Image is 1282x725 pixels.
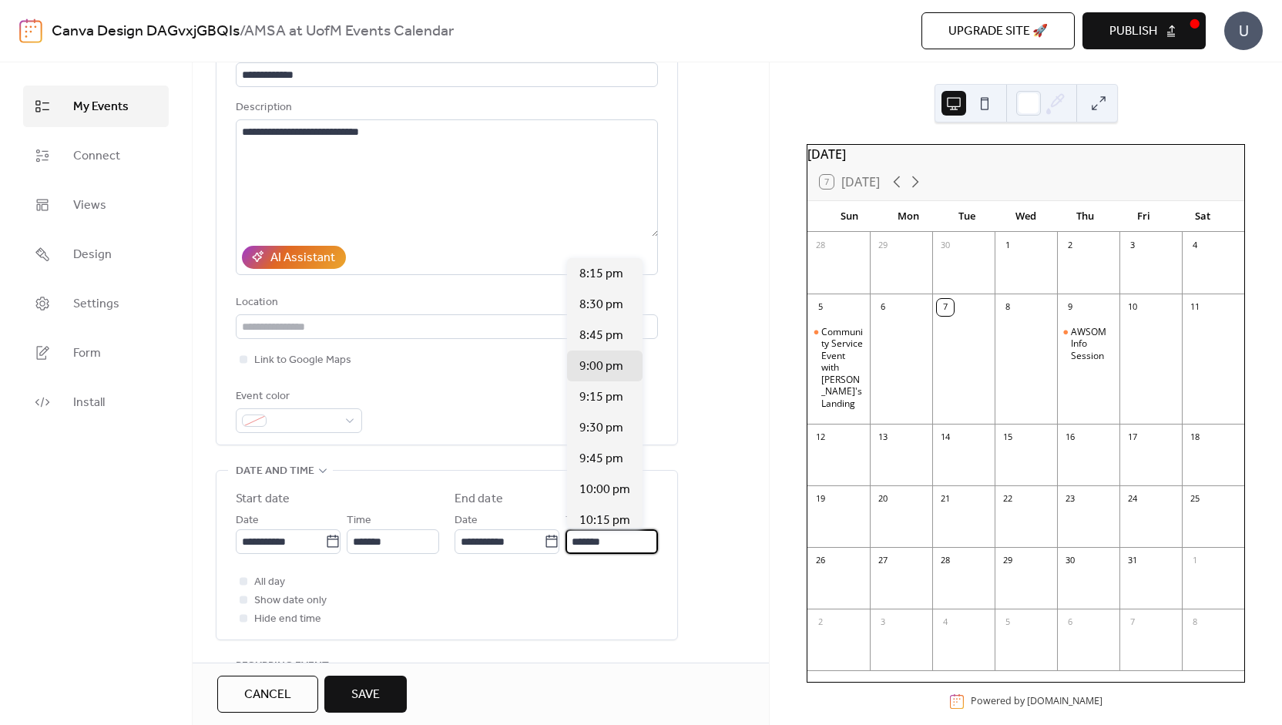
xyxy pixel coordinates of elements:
div: 14 [937,429,954,446]
span: Date and time [236,462,314,481]
span: Date [455,512,478,530]
div: 4 [937,614,954,631]
span: My Events [73,98,129,116]
div: 6 [874,299,891,316]
div: 17 [1124,429,1141,446]
div: 12 [812,429,829,446]
div: 16 [1062,429,1079,446]
a: Connect [23,135,169,176]
span: Recurring event [236,657,329,676]
img: logo [19,18,42,43]
a: Settings [23,283,169,324]
a: [DOMAIN_NAME] [1027,695,1102,708]
div: 8 [999,299,1016,316]
div: 8 [1186,614,1203,631]
div: Tue [938,201,996,232]
div: 31 [1124,552,1141,569]
div: 27 [874,552,891,569]
span: Hide end time [254,610,321,629]
span: 9:00 pm [579,357,623,376]
button: Publish [1082,12,1206,49]
button: Save [324,676,407,713]
div: 13 [874,429,891,446]
div: Event color [236,388,359,406]
span: Upgrade site 🚀 [948,22,1048,41]
div: End date [455,490,503,509]
div: 7 [1124,614,1141,631]
span: Design [73,246,112,264]
div: 11 [1186,299,1203,316]
div: 4 [1186,237,1203,254]
div: U [1224,12,1263,50]
b: AMSA at UofM Events Calendar [244,17,454,46]
span: 10:15 pm [579,512,630,530]
div: 25 [1186,491,1203,508]
div: 15 [999,429,1016,446]
div: [DATE] [807,145,1244,163]
span: Date [236,512,259,530]
span: All day [254,573,285,592]
a: My Events [23,86,169,127]
div: 28 [812,237,829,254]
span: 8:15 pm [579,265,623,284]
div: Start date [236,490,290,509]
span: Time [565,512,590,530]
div: 10 [1124,299,1141,316]
a: Install [23,381,169,423]
span: 10:00 pm [579,481,630,499]
div: AWSOM Info Session [1071,326,1113,362]
div: 24 [1124,491,1141,508]
span: Views [73,196,106,215]
div: 20 [874,491,891,508]
a: Views [23,184,169,226]
div: Description [236,99,655,117]
span: 9:30 pm [579,419,623,438]
span: 8:45 pm [579,327,623,345]
div: Thu [1055,201,1114,232]
div: 22 [999,491,1016,508]
div: 18 [1186,429,1203,446]
span: Install [73,394,105,412]
span: Show date only [254,592,327,610]
div: 29 [999,552,1016,569]
div: 2 [812,614,829,631]
span: Time [347,512,371,530]
div: Fri [1114,201,1173,232]
div: 5 [999,614,1016,631]
div: 3 [1124,237,1141,254]
span: 9:15 pm [579,388,623,407]
div: 7 [937,299,954,316]
div: AI Assistant [270,249,335,267]
span: Cancel [244,686,291,704]
div: 9 [1062,299,1079,316]
span: 8:30 pm [579,296,623,314]
span: Link to Google Maps [254,351,351,370]
div: 1 [999,237,1016,254]
div: 28 [937,552,954,569]
span: Save [351,686,380,704]
a: Form [23,332,169,374]
button: Cancel [217,676,318,713]
div: Sat [1173,201,1232,232]
div: 30 [937,237,954,254]
b: / [240,17,244,46]
div: Wed [997,201,1055,232]
div: 19 [812,491,829,508]
div: 5 [812,299,829,316]
div: 2 [1062,237,1079,254]
span: Connect [73,147,120,166]
a: Canva Design DAGvxjGBQIs [52,17,240,46]
div: 21 [937,491,954,508]
div: 6 [1062,614,1079,631]
div: Sun [820,201,878,232]
div: Location [236,294,655,312]
div: 26 [812,552,829,569]
span: Settings [73,295,119,314]
div: Community Service Event with [PERSON_NAME]'s Landing [821,326,864,410]
div: 3 [874,614,891,631]
div: 30 [1062,552,1079,569]
div: Mon [879,201,938,232]
div: 23 [1062,491,1079,508]
div: Community Service Event with Leuk's Landing [807,326,870,410]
